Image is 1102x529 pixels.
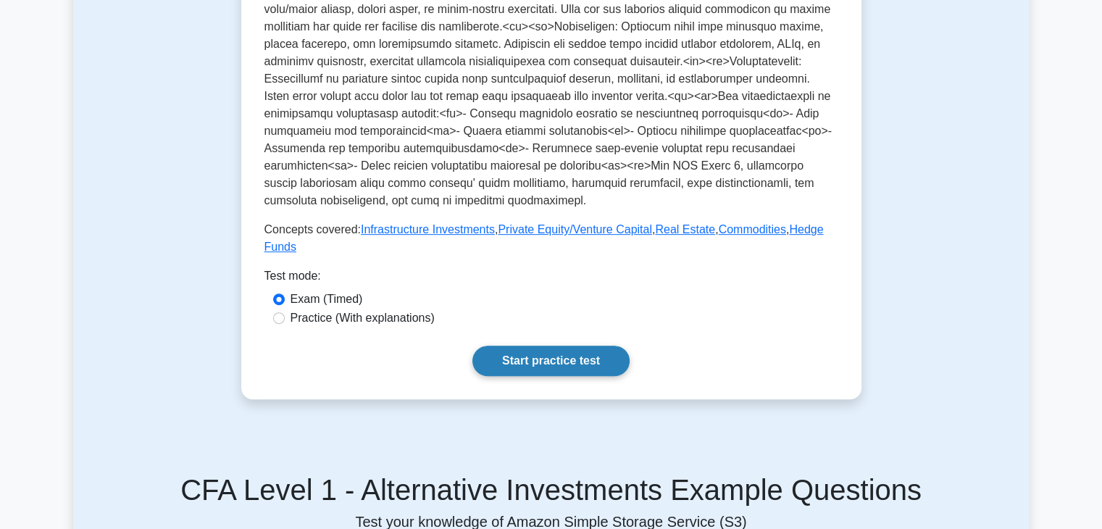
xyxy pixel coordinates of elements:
a: Start practice test [472,346,630,376]
a: Commodities [719,223,786,236]
div: Test mode: [264,267,838,291]
p: Concepts covered: , , , , [264,221,838,256]
label: Exam (Timed) [291,291,363,308]
h5: CFA Level 1 - Alternative Investments Example Questions [82,472,1021,507]
a: Private Equity/Venture Capital [498,223,652,236]
a: Real Estate [655,223,715,236]
label: Practice (With explanations) [291,309,435,327]
a: Infrastructure Investments [361,223,495,236]
a: Hedge Funds [264,223,824,253]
